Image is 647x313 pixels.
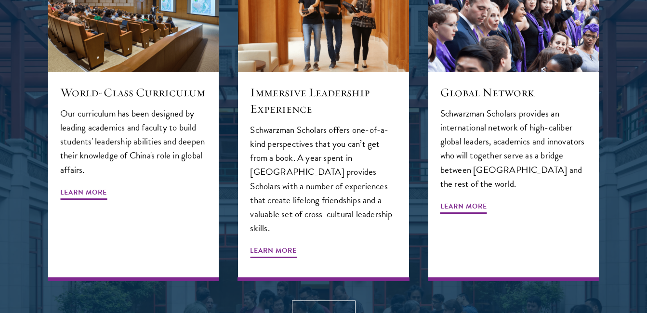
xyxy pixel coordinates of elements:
p: Schwarzman Scholars provides an international network of high-caliber global leaders, academics a... [440,106,587,190]
h5: World-Class Curriculum [60,84,207,101]
h5: Immersive Leadership Experience [250,84,396,117]
p: Our curriculum has been designed by leading academics and faculty to build students' leadership a... [60,106,207,176]
span: Learn More [250,245,297,260]
p: Schwarzman Scholars offers one-of-a-kind perspectives that you can’t get from a book. A year spen... [250,123,396,235]
span: Learn More [60,186,107,201]
span: Learn More [440,200,487,215]
h5: Global Network [440,84,587,101]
